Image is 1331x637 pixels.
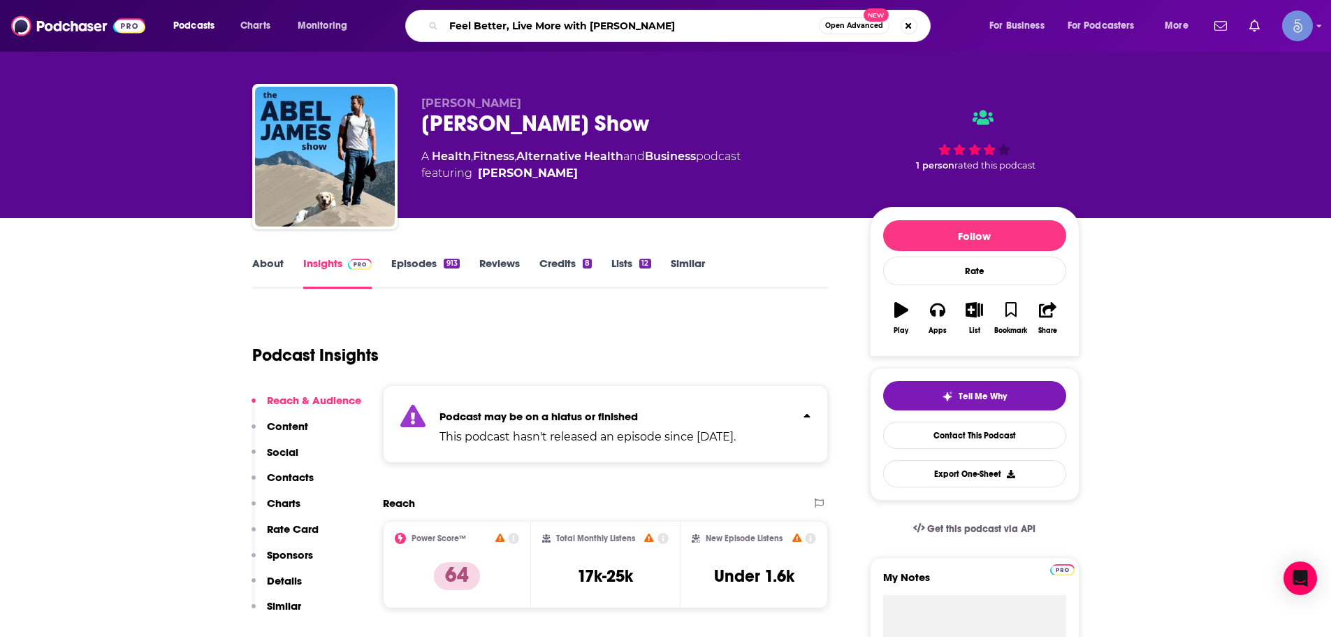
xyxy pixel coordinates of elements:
[1050,564,1075,575] img: Podchaser Pro
[412,534,466,543] h2: Power Score™
[516,150,623,163] a: Alternative Health
[267,445,298,459] p: Social
[1068,16,1135,36] span: For Podcasters
[1282,10,1313,41] img: User Profile
[439,410,638,423] strong: Podcast may be on a hiatus or finished
[473,150,514,163] a: Fitness
[929,327,947,335] div: Apps
[883,257,1066,285] div: Rate
[883,571,1066,595] label: My Notes
[902,512,1047,546] a: Get this podcast via API
[870,96,1079,183] div: 1 personrated this podcast
[478,165,578,182] a: Abel James
[1209,14,1232,38] a: Show notifications dropdown
[883,381,1066,410] button: tell me why sparkleTell Me Why
[298,16,347,36] span: Monitoring
[954,160,1035,171] span: rated this podcast
[514,150,516,163] span: ,
[894,327,908,335] div: Play
[252,345,379,366] h1: Podcast Insights
[706,534,783,543] h2: New Episode Listens
[611,257,650,289] a: Lists12
[577,566,633,587] h3: 17k-25k
[252,257,284,289] a: About
[255,87,395,227] img: Abel James Show
[864,8,889,22] span: New
[556,534,635,543] h2: Total Monthly Listens
[989,16,1045,36] span: For Business
[1029,293,1065,343] button: Share
[969,327,980,335] div: List
[419,10,944,42] div: Search podcasts, credits, & more...
[927,523,1035,535] span: Get this podcast via API
[479,257,520,289] a: Reviews
[252,394,361,420] button: Reach & Audience
[471,150,473,163] span: ,
[11,13,145,39] img: Podchaser - Follow, Share and Rate Podcasts
[539,257,592,289] a: Credits8
[980,15,1062,37] button: open menu
[645,150,696,163] a: Business
[231,15,279,37] a: Charts
[1244,14,1265,38] a: Show notifications dropdown
[288,15,365,37] button: open menu
[959,391,1007,402] span: Tell Me Why
[252,420,308,445] button: Content
[421,165,741,182] span: featuring
[993,293,1029,343] button: Bookmark
[671,257,705,289] a: Similar
[434,562,480,590] p: 64
[267,522,319,536] p: Rate Card
[883,293,919,343] button: Play
[383,385,829,463] section: Click to expand status details
[1283,561,1317,595] div: Open Intercom Messenger
[303,257,372,289] a: InsightsPodchaser Pro
[421,148,741,182] div: A podcast
[942,391,953,402] img: tell me why sparkle
[252,548,313,574] button: Sponsors
[883,422,1066,449] a: Contact This Podcast
[267,574,302,587] p: Details
[883,460,1066,487] button: Export One-Sheet
[391,257,459,289] a: Episodes913
[267,548,313,561] p: Sponsors
[1038,327,1057,335] div: Share
[583,259,592,269] div: 8
[421,96,521,110] span: [PERSON_NAME]
[1155,15,1206,37] button: open menu
[819,17,889,34] button: Open AdvancedNew
[348,259,372,270] img: Podchaser Pro
[825,22,883,29] span: Open Advanced
[267,471,314,484] p: Contacts
[267,496,300,510] p: Charts
[267,420,308,433] p: Content
[994,327,1027,335] div: Bookmark
[383,496,415,510] h2: Reach
[163,15,233,37] button: open menu
[173,16,214,36] span: Podcasts
[252,574,302,600] button: Details
[916,160,954,171] span: 1 person
[240,16,270,36] span: Charts
[623,150,645,163] span: and
[252,522,319,548] button: Rate Card
[267,394,361,407] p: Reach & Audience
[714,566,794,587] h3: Under 1.6k
[956,293,992,343] button: List
[1282,10,1313,41] button: Show profile menu
[1165,16,1188,36] span: More
[444,15,819,37] input: Search podcasts, credits, & more...
[444,259,459,269] div: 913
[883,220,1066,251] button: Follow
[252,445,298,471] button: Social
[1282,10,1313,41] span: Logged in as Spiral5-G1
[639,259,650,269] div: 12
[1050,562,1075,575] a: Pro website
[1059,15,1155,37] button: open menu
[439,429,736,445] p: This podcast hasn't released an episode since [DATE].
[252,496,300,522] button: Charts
[267,599,301,613] p: Similar
[252,471,314,496] button: Contacts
